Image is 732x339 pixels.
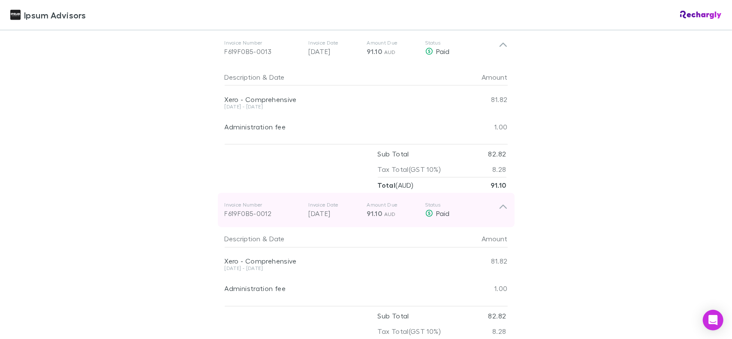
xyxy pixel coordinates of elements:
[225,69,453,86] div: &
[492,324,506,339] p: 8.28
[384,49,396,55] span: AUD
[225,231,261,248] button: Description
[225,231,453,248] div: &
[225,208,302,219] div: F619F0B5-0012
[378,162,441,177] p: Tax Total (GST 10%)
[378,146,409,162] p: Sub Total
[378,177,414,193] p: ( AUD )
[425,201,499,208] p: Status
[24,9,86,21] span: Ipsum Advisors
[367,47,383,56] span: 91.10
[456,275,508,303] div: 1.00
[225,69,261,86] button: Description
[10,10,21,20] img: Ipsum Advisors's Logo
[309,201,360,208] p: Invoice Date
[218,193,515,227] div: Invoice NumberF619F0B5-0012Invoice Date[DATE]Amount Due91.10 AUDStatusPaid
[367,201,419,208] p: Amount Due
[378,308,409,324] p: Sub Total
[425,39,499,46] p: Status
[367,209,383,218] span: 91.10
[456,113,508,141] div: 1.00
[437,209,450,217] span: Paid
[225,257,456,266] div: Xero - Comprehensive
[378,181,396,189] strong: Total
[378,324,441,339] p: Tax Total (GST 10%)
[269,69,285,86] button: Date
[309,46,360,57] p: [DATE]
[680,11,722,19] img: Rechargly Logo
[437,47,450,55] span: Paid
[225,285,456,293] div: Administration fee
[488,146,506,162] p: 82.82
[367,39,419,46] p: Amount Due
[225,104,456,109] div: [DATE] - [DATE]
[456,248,508,275] div: 81.82
[491,181,506,189] strong: 91.10
[309,39,360,46] p: Invoice Date
[225,46,302,57] div: F619F0B5-0013
[225,123,456,131] div: Administration fee
[218,31,515,65] div: Invoice NumberF619F0B5-0013Invoice Date[DATE]Amount Due91.10 AUDStatusPaid
[488,308,506,324] p: 82.82
[225,95,456,104] div: Xero - Comprehensive
[309,208,360,219] p: [DATE]
[456,86,508,113] div: 81.82
[492,162,506,177] p: 8.28
[225,39,302,46] p: Invoice Number
[225,201,302,208] p: Invoice Number
[703,310,723,330] div: Open Intercom Messenger
[384,211,396,217] span: AUD
[269,231,285,248] button: Date
[225,266,456,271] div: [DATE] - [DATE]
